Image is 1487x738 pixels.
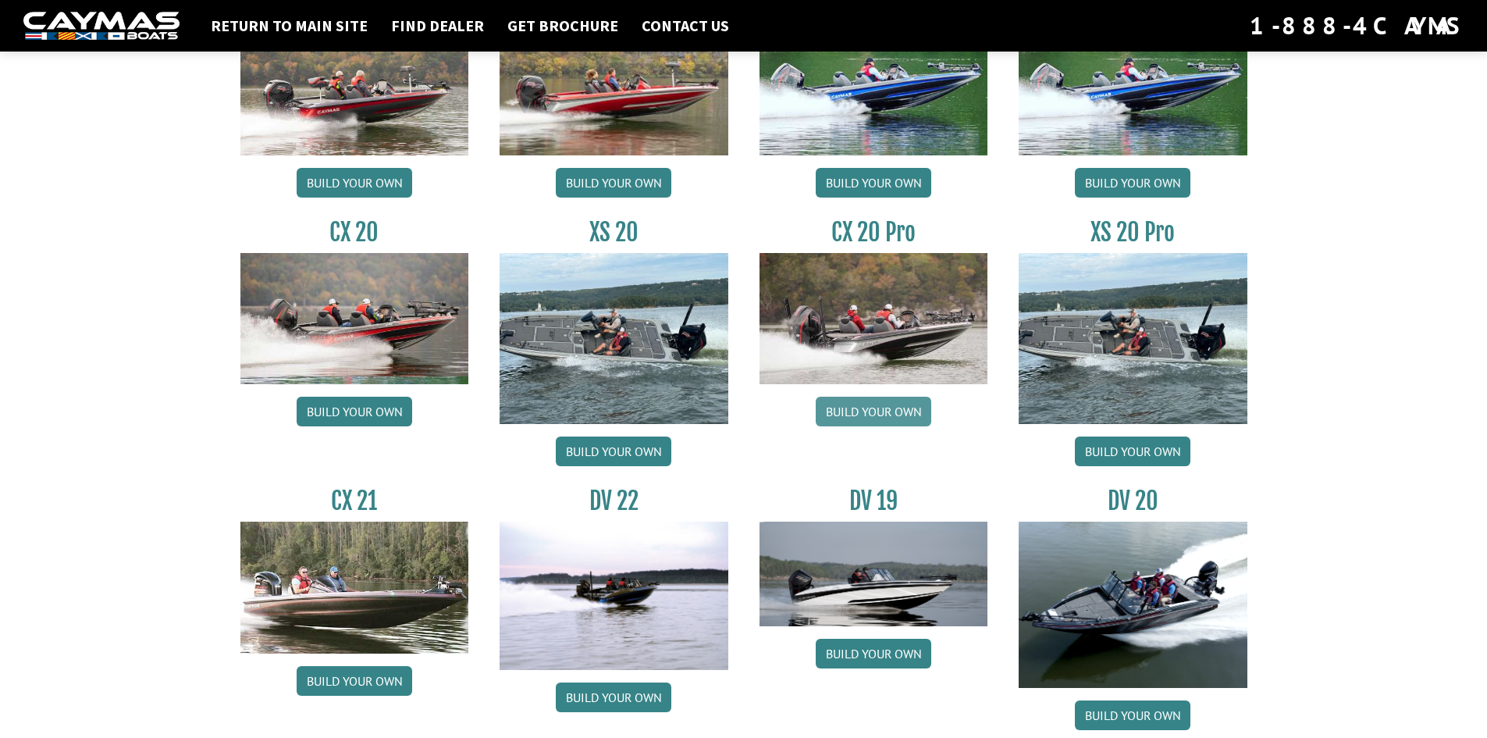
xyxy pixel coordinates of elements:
a: Build your own [297,666,412,696]
a: Build your own [816,168,931,198]
a: Build your own [1075,437,1190,466]
img: CX-18SS_thumbnail.jpg [500,23,728,155]
img: dv-19-ban_from_website_for_caymas_connect.png [760,522,988,626]
img: CX19_thumbnail.jpg [1019,23,1247,155]
img: CX-20_thumbnail.jpg [240,253,469,384]
a: Contact Us [634,16,737,36]
img: CX-20Pro_thumbnail.jpg [760,253,988,384]
a: Get Brochure [500,16,626,36]
a: Build your own [1075,701,1190,730]
a: Build your own [1075,168,1190,198]
img: XS_20_resized.jpg [500,253,728,424]
a: Return to main site [203,16,375,36]
a: Build your own [816,639,931,668]
h3: DV 19 [760,487,988,515]
a: Build your own [297,397,412,426]
h3: CX 20 [240,218,469,247]
div: 1-888-4CAYMAS [1250,9,1464,43]
h3: DV 22 [500,487,728,515]
a: Find Dealer [383,16,492,36]
h3: CX 21 [240,487,469,515]
img: CX21_thumb.jpg [240,522,469,653]
h3: DV 20 [1019,487,1247,515]
img: DV_20_from_website_for_caymas_connect.png [1019,522,1247,688]
a: Build your own [297,168,412,198]
a: Build your own [556,683,671,712]
h3: XS 20 Pro [1019,218,1247,247]
a: Build your own [556,437,671,466]
img: white-logo-c9c8dbefe5ff5ceceb0f0178aa75bf4bb51f6bca0971e226c86eb53dfe498488.png [23,12,180,41]
img: DV22_original_motor_cropped_for_caymas_connect.jpg [500,522,728,670]
img: CX19_thumbnail.jpg [760,23,988,155]
a: Build your own [556,168,671,198]
h3: CX 20 Pro [760,218,988,247]
img: XS_20_resized.jpg [1019,253,1247,424]
img: CX-18S_thumbnail.jpg [240,23,469,155]
h3: XS 20 [500,218,728,247]
a: Build your own [816,397,931,426]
